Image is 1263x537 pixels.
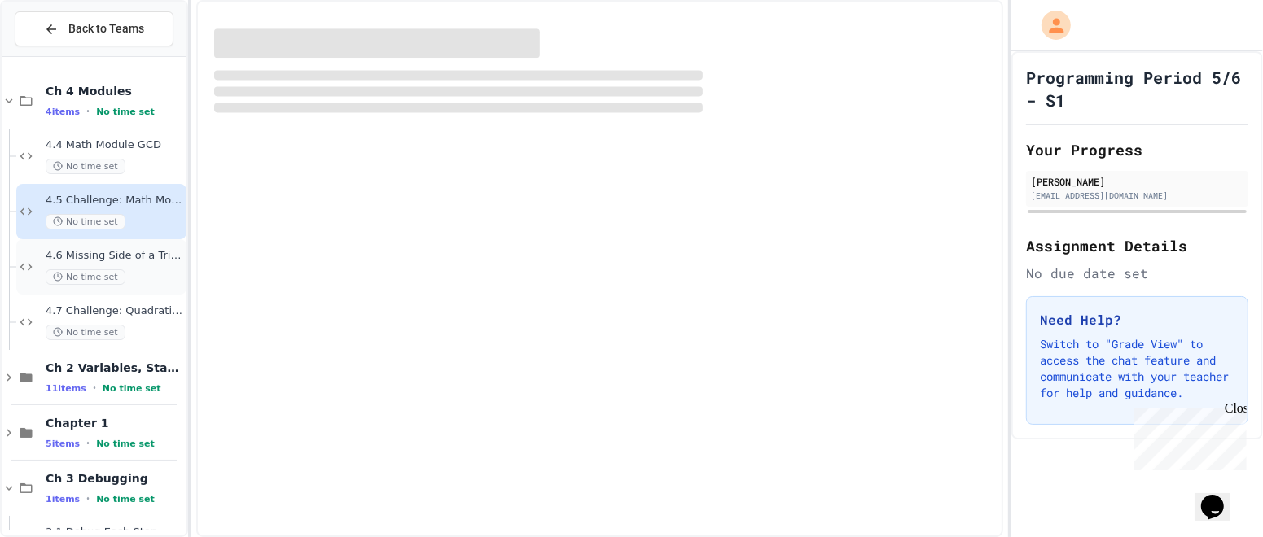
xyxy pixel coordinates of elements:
span: 4.4 Math Module GCD [46,138,183,152]
span: No time set [96,439,155,449]
button: Back to Teams [15,11,173,46]
span: • [86,105,90,118]
iframe: chat widget [1128,401,1247,470]
h2: Your Progress [1026,138,1248,161]
h1: Programming Period 5/6 - S1 [1026,66,1248,111]
span: • [86,492,90,505]
span: • [93,382,96,395]
h3: Need Help? [1040,310,1234,330]
span: No time set [46,325,125,340]
span: 4.5 Challenge: Math Module exp() [46,194,183,207]
div: [EMAIL_ADDRESS][DOMAIN_NAME] [1031,190,1243,202]
span: 4 items [46,107,80,117]
span: • [86,437,90,450]
div: Chat with us now!Close [7,7,112,103]
span: No time set [46,159,125,174]
div: My Account [1024,7,1075,44]
span: No time set [103,383,161,394]
span: 5 items [46,439,80,449]
span: 4.6 Missing Side of a Triangle [46,249,183,263]
p: Switch to "Grade View" to access the chat feature and communicate with your teacher for help and ... [1040,336,1234,401]
span: Ch 4 Modules [46,84,183,98]
iframe: chat widget [1195,472,1247,521]
span: 4.7 Challenge: Quadratic Formula [46,304,183,318]
span: No time set [96,107,155,117]
span: Ch 2 Variables, Statements & Expressions [46,360,183,375]
span: Chapter 1 [46,416,183,430]
span: Ch 3 Debugging [46,471,183,486]
div: [PERSON_NAME] [1031,174,1243,189]
span: Back to Teams [68,20,144,37]
span: No time set [46,214,125,229]
h2: Assignment Details [1026,234,1248,257]
span: No time set [96,494,155,504]
span: No time set [46,269,125,285]
div: No due date set [1026,264,1248,283]
span: 1 items [46,494,80,504]
span: 11 items [46,383,86,394]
